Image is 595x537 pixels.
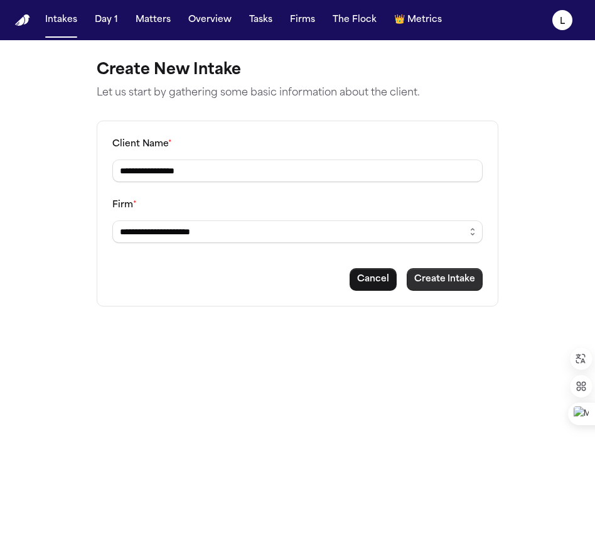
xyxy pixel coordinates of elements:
h1: Create New Intake [97,60,498,80]
button: The Flock [328,9,382,31]
button: Intakes [40,9,82,31]
button: crownMetrics [389,9,447,31]
button: Day 1 [90,9,123,31]
label: Firm [112,200,137,210]
input: Client name [112,160,483,182]
button: Firms [285,9,320,31]
button: Matters [131,9,176,31]
input: Select a firm [112,220,483,243]
button: Tasks [244,9,277,31]
img: Finch Logo [15,14,30,26]
a: Home [15,14,30,26]
p: Let us start by gathering some basic information about the client. [97,85,498,100]
button: Create intake [407,268,483,291]
label: Client Name [112,139,172,149]
button: Cancel intake creation [350,268,397,291]
button: Overview [183,9,237,31]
